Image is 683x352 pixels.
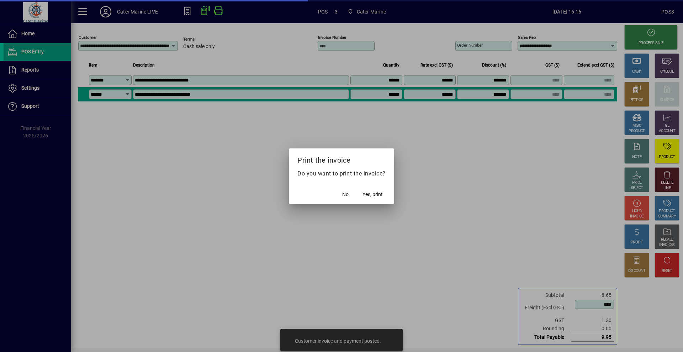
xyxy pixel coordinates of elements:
[334,188,357,201] button: No
[360,188,386,201] button: Yes, print
[297,169,386,178] p: Do you want to print the invoice?
[362,191,383,198] span: Yes, print
[289,148,394,169] h2: Print the invoice
[342,191,349,198] span: No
